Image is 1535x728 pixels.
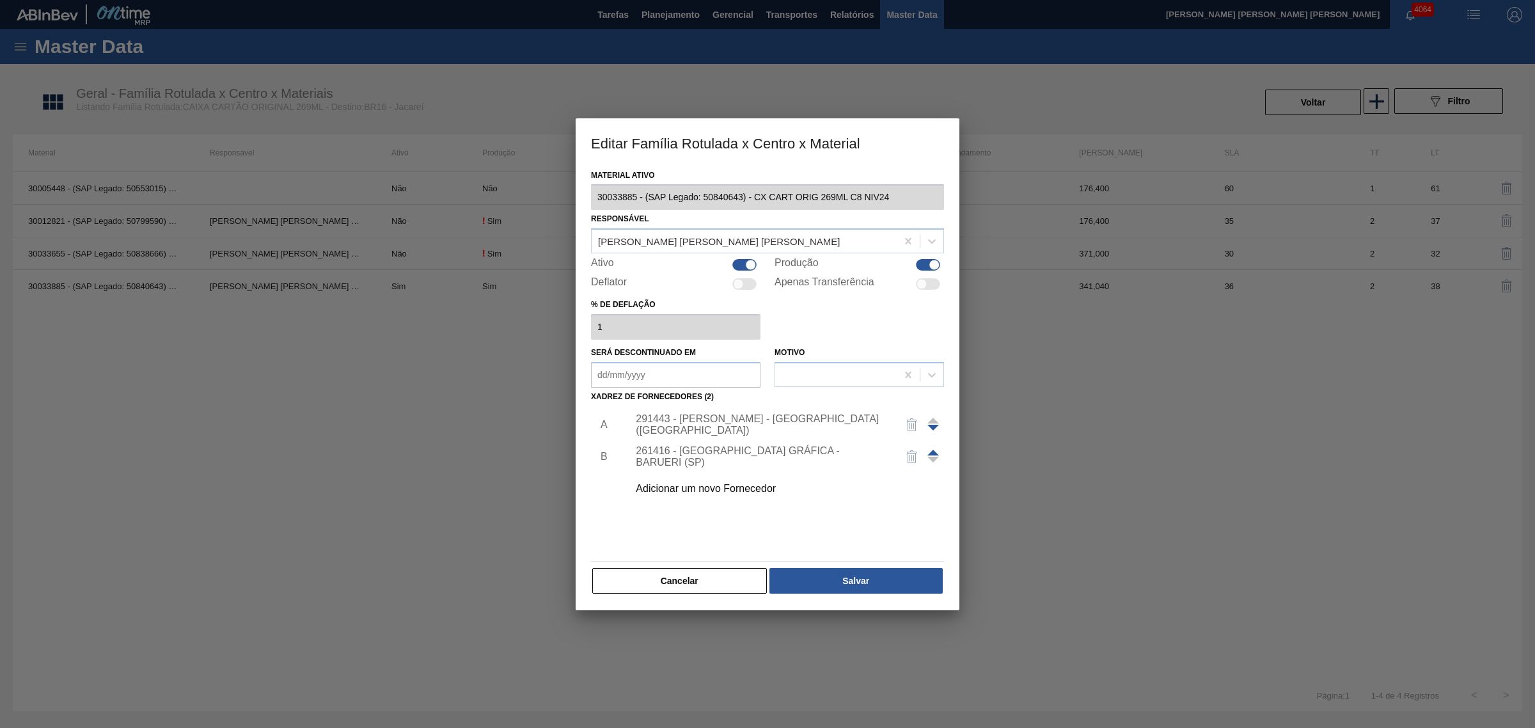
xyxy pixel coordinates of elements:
[636,413,886,436] div: 291443 - [PERSON_NAME] - [GEOGRAPHIC_DATA] ([GEOGRAPHIC_DATA])
[591,409,611,441] li: A
[927,425,939,431] span: Mover para cima
[904,417,920,432] img: delete-icon
[775,348,805,357] label: Motivo
[592,568,767,594] button: Cancelar
[591,441,611,473] li: B
[591,348,696,357] label: Será descontinuado em
[897,441,927,472] button: delete-icon
[576,118,959,167] h3: Editar Família Rotulada x Centro x Material
[591,214,649,223] label: Responsável
[591,276,627,292] label: Deflator
[591,257,614,273] label: Ativo
[775,257,819,273] label: Produção
[598,236,840,247] div: [PERSON_NAME] [PERSON_NAME] [PERSON_NAME]
[591,296,760,314] label: % de deflação
[927,450,939,455] span: Mover para cima
[775,276,874,292] label: Apenas Transferência
[897,409,927,440] button: delete-icon
[591,392,714,401] label: Xadrez de Fornecedores (2)
[591,362,760,388] input: dd/mm/yyyy
[636,445,886,468] div: 261416 - [GEOGRAPHIC_DATA] GRÁFICA - BARUERI (SP)
[769,568,943,594] button: Salvar
[636,483,886,495] div: Adicionar um novo Fornecedor
[904,449,920,464] img: delete-icon
[591,166,944,185] label: Material ativo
